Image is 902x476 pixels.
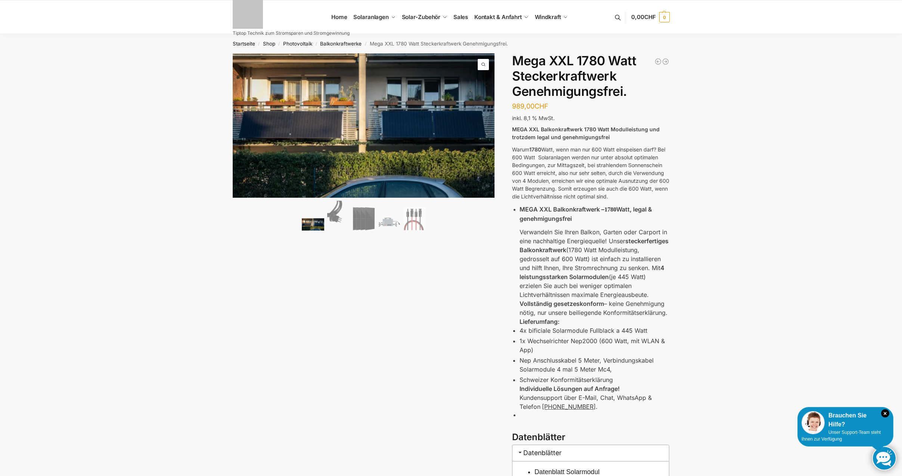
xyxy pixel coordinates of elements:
a: Windkraft [531,0,571,34]
span: Kontakt & Anfahrt [474,13,522,21]
strong: steckerfertiges Balkonkraftwerk [520,237,669,254]
span: / [275,41,283,47]
span: CHF [644,13,656,21]
span: Kundensupport über E-Mail, Chat, WhatsApp & Telefon [520,394,652,410]
h3: Datenblätter [512,431,669,444]
span: Solar-Zubehör [402,13,441,21]
img: 2 Balkonkraftwerke [302,218,324,231]
strong: Lieferumfang: [520,318,560,325]
strong: MEGA XXL Balkonkraftwerk – Watt, legal & genehmigungsfrei [520,206,652,222]
strong: 1780 [529,146,541,153]
strong: Vollständig gesetzeskonform [520,300,604,307]
strong: 4 leistungsstarken Solarmodulen [520,264,664,281]
img: Mega XXL 1780 Watt Steckerkraftwerk Genehmigungsfrei. 3 [494,53,756,402]
bdi: 989,00 [512,102,548,110]
h1: Mega XXL 1780 Watt Steckerkraftwerk Genehmigungsfrei. [512,53,669,99]
p: Warum Watt, wenn man nur 600 Watt einspeisen darf? Bei 600 Watt Solaranlagen werden nur unter abs... [512,145,669,200]
span: . [542,403,598,410]
a: Shop [263,41,275,47]
a: 0,00CHF 0 [631,6,669,28]
a: 7,2 KW Dachanlage zur Selbstmontage [654,58,662,65]
strong: MEGA XXL Balkonkraftwerk 1780 Watt Modulleistung und trotzdem legal und genehmigungsfrei [512,126,660,140]
img: Customer service [802,411,825,434]
span: Solaranlagen [353,13,389,21]
img: Anschlusskabel-3meter_schweizer-stecker [327,201,350,231]
u: [PHONE_NUMBER] [542,403,596,410]
span: CHF [534,102,548,110]
a: Solar-Zubehör [399,0,450,34]
span: inkl. 8,1 % MwSt. [512,115,555,121]
a: Startseite [233,41,255,47]
img: Nep BDM 2000 gedrosselt auf 600 Watt [378,214,400,231]
span: Sales [453,13,468,21]
a: Kontakt & Anfahrt [471,0,531,34]
p: 4x bificiale Solarmodule Fullblack a 445 Watt [520,326,669,335]
span: 0 [659,12,670,22]
img: Mega XXL 1780 Watt Steckerkraftwerk Genehmigungsfrei. 1 [233,53,495,198]
h3: Datenblätter [512,445,669,461]
a: Solaranlagen [350,0,399,34]
span: / [312,41,320,47]
span: 0,00 [631,13,655,21]
p: Verwandeln Sie Ihren Balkon, Garten oder Carport in eine nachhaltige Energiequelle! Unser (1780 W... [520,228,669,299]
i: Schließen [881,409,889,417]
a: Datenblatt Solarmodul [534,468,599,476]
span: / [255,41,263,47]
p: Tiptop Technik zum Stromsparen und Stromgewinnung [233,31,350,35]
a: Sales [450,0,471,34]
span: Windkraft [535,13,561,21]
p: Nep Anschlusskabel 5 Meter, Verbindungskabel Solarmodule 4 mal 5 Meter Mc4, [520,356,669,374]
span: / [362,41,369,47]
img: Mega XXL 1780 Watt Steckerkraftwerk Genehmigungsfrei. – Bild 3 [353,207,375,231]
a: Balkonkraftwerke [320,41,362,47]
p: Schweizer Konformitätserklärung [520,375,669,384]
span: Unser Support-Team steht Ihnen zur Verfügung [802,430,881,442]
nav: Breadcrumb [219,34,683,53]
a: Photovoltaik [283,41,312,47]
p: – keine Genehmigung nötig, nur unsere beiliegende Konformitätserklärung. [520,299,669,317]
img: Kabel, Stecker und Zubehör für Solaranlagen [403,207,426,231]
div: Brauchen Sie Hilfe? [802,411,889,429]
a: Steckerkraftwerk 890 Watt mit verstellbaren Balkonhalterungen inkl. Lieferung [662,58,669,65]
strong: 1780 [604,206,616,213]
p: 1x Wechselrichter Nep2000 (600 Watt, mit WLAN & App) [520,336,669,354]
strong: Individuelle Lösungen auf Anfrage! [520,385,620,392]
